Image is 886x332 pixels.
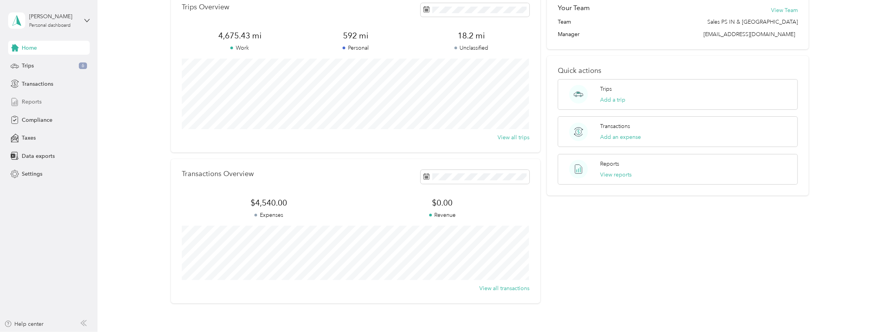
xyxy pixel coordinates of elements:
[842,289,886,332] iframe: Everlance-gr Chat Button Frame
[601,160,620,168] p: Reports
[182,44,298,52] p: Work
[707,18,798,26] span: Sales PS IN & [GEOGRAPHIC_DATA]
[79,62,87,69] span: 6
[558,30,580,38] span: Manager
[601,96,626,104] button: Add a trip
[4,320,44,328] button: Help center
[414,30,529,41] span: 18.2 mi
[22,170,42,178] span: Settings
[22,44,37,52] span: Home
[498,133,529,142] button: View all trips
[182,30,298,41] span: 4,675.43 mi
[703,31,795,38] span: [EMAIL_ADDRESS][DOMAIN_NAME]
[29,12,78,21] div: [PERSON_NAME]
[182,170,254,178] p: Transactions Overview
[22,152,55,160] span: Data exports
[558,18,571,26] span: Team
[479,284,529,292] button: View all transactions
[355,211,529,219] p: Revenue
[182,197,355,208] span: $4,540.00
[182,211,355,219] p: Expenses
[771,6,798,14] button: View Team
[22,134,36,142] span: Taxes
[22,98,42,106] span: Reports
[558,3,590,13] h2: Your Team
[182,3,229,11] p: Trips Overview
[22,62,34,70] span: Trips
[298,44,413,52] p: Personal
[601,133,641,141] button: Add an expense
[601,122,630,130] p: Transactions
[355,197,529,208] span: $0.00
[558,67,798,75] p: Quick actions
[601,171,632,179] button: View reports
[22,80,53,88] span: Transactions
[414,44,529,52] p: Unclassified
[22,116,52,124] span: Compliance
[601,85,612,93] p: Trips
[298,30,413,41] span: 592 mi
[29,23,71,28] div: Personal dashboard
